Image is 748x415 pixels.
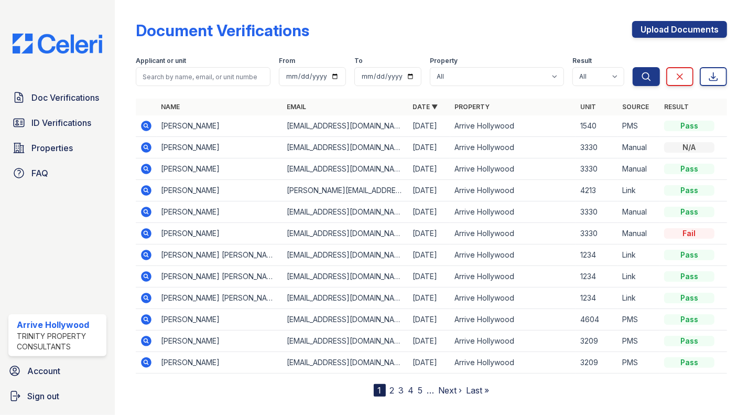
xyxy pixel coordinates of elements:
div: Pass [664,164,714,174]
span: Properties [31,142,73,154]
td: [EMAIL_ADDRESS][DOMAIN_NAME] [283,309,408,331]
td: 4213 [576,180,618,201]
label: From [279,57,295,65]
a: 5 [418,385,423,396]
td: Link [618,244,660,266]
a: 2 [390,385,395,396]
td: [DATE] [408,115,450,137]
td: [PERSON_NAME] [157,115,283,137]
td: Link [618,288,660,309]
td: Arrive Hollywood [450,309,576,331]
td: [PERSON_NAME] [157,158,283,180]
a: FAQ [8,163,106,184]
td: [EMAIL_ADDRESS][DOMAIN_NAME] [283,223,408,244]
span: Account [27,365,60,377]
a: Account [4,360,111,381]
td: [DATE] [408,223,450,244]
td: Arrive Hollywood [450,137,576,158]
div: Document Verifications [136,21,309,40]
td: PMS [618,331,660,352]
div: Pass [664,336,714,346]
a: Sign out [4,386,111,407]
td: [PERSON_NAME] [157,331,283,352]
td: 1234 [576,288,618,309]
td: [PERSON_NAME] [PERSON_NAME] [157,244,283,266]
div: Pass [664,357,714,368]
a: Source [622,103,649,111]
td: [PERSON_NAME] [157,201,283,223]
td: Link [618,266,660,288]
td: [EMAIL_ADDRESS][DOMAIN_NAME] [283,201,408,223]
a: Email [287,103,306,111]
td: [PERSON_NAME] [157,223,283,244]
td: [PERSON_NAME] [157,309,283,331]
td: [EMAIL_ADDRESS][DOMAIN_NAME] [283,352,408,374]
td: [EMAIL_ADDRESS][DOMAIN_NAME] [283,331,408,352]
td: Arrive Hollywood [450,201,576,223]
td: [EMAIL_ADDRESS][DOMAIN_NAME] [283,266,408,288]
td: 3330 [576,223,618,244]
a: Property [454,103,490,111]
td: Arrive Hollywood [450,352,576,374]
td: 3330 [576,137,618,158]
td: Manual [618,137,660,158]
a: Properties [8,137,106,158]
span: Sign out [27,390,59,402]
div: Arrive Hollywood [17,318,102,331]
td: [EMAIL_ADDRESS][DOMAIN_NAME] [283,137,408,158]
td: [PERSON_NAME] [157,352,283,374]
td: 1234 [576,266,618,288]
td: [DATE] [408,137,450,158]
span: … [427,384,435,397]
td: [EMAIL_ADDRESS][DOMAIN_NAME] [283,158,408,180]
td: Manual [618,201,660,223]
td: Arrive Hollywood [450,244,576,266]
a: Last » [467,385,490,396]
td: Arrive Hollywood [450,180,576,201]
td: Arrive Hollywood [450,223,576,244]
td: 3209 [576,331,618,352]
td: [DATE] [408,331,450,352]
td: 1540 [576,115,618,137]
td: [PERSON_NAME][EMAIL_ADDRESS][PERSON_NAME][DOMAIN_NAME] [283,180,408,201]
td: Arrive Hollywood [450,158,576,180]
a: Date ▼ [413,103,438,111]
td: 3330 [576,201,618,223]
td: 4604 [576,309,618,331]
input: Search by name, email, or unit number [136,67,270,86]
td: PMS [618,352,660,374]
td: [DATE] [408,309,450,331]
td: [DATE] [408,352,450,374]
div: Pass [664,207,714,217]
div: 1 [374,384,386,397]
td: [PERSON_NAME] [PERSON_NAME] [157,288,283,309]
div: Trinity Property Consultants [17,331,102,352]
span: ID Verifications [31,116,91,129]
td: 1234 [576,244,618,266]
div: Pass [664,314,714,325]
td: [PERSON_NAME] [157,137,283,158]
a: Name [161,103,180,111]
td: [EMAIL_ADDRESS][DOMAIN_NAME] [283,115,408,137]
a: ID Verifications [8,112,106,133]
a: Next › [439,385,462,396]
a: Doc Verifications [8,87,106,108]
td: [DATE] [408,288,450,309]
td: Arrive Hollywood [450,115,576,137]
td: [DATE] [408,158,450,180]
td: Arrive Hollywood [450,288,576,309]
label: Applicant or unit [136,57,186,65]
div: N/A [664,142,714,153]
a: Unit [580,103,596,111]
div: Pass [664,121,714,131]
img: CE_Logo_Blue-a8612792a0a2168367f1c8372b55b34899dd931a85d93a1a3d3e32e68fde9ad4.png [4,34,111,54]
td: [DATE] [408,244,450,266]
div: Pass [664,185,714,196]
td: [EMAIL_ADDRESS][DOMAIN_NAME] [283,244,408,266]
div: Fail [664,228,714,239]
td: Arrive Hollywood [450,266,576,288]
td: PMS [618,115,660,137]
a: 3 [399,385,404,396]
td: Manual [618,223,660,244]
